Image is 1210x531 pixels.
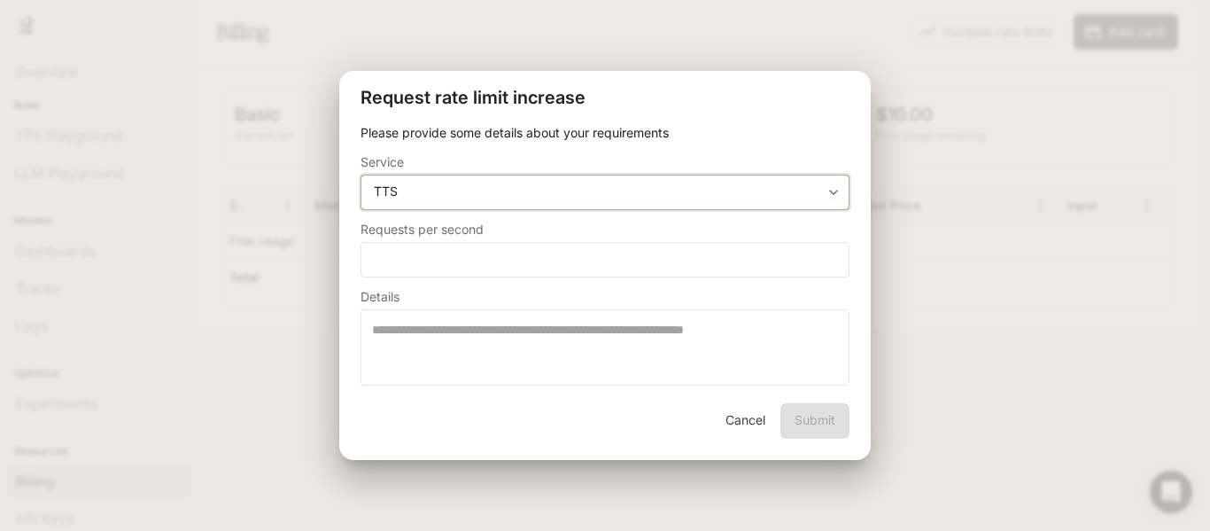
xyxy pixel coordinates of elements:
[717,403,773,439] button: Cancel
[361,291,399,303] p: Details
[339,71,871,124] h2: Request rate limit increase
[361,223,484,236] p: Requests per second
[361,124,849,142] p: Please provide some details about your requirements
[361,156,404,168] p: Service
[361,183,849,200] div: TTS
